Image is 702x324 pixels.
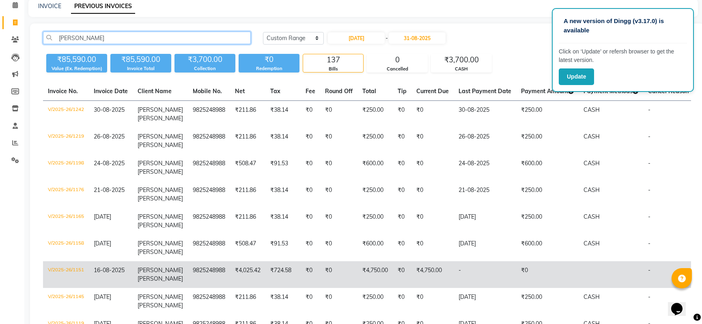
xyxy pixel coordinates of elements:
[516,288,579,315] td: ₹250.00
[301,261,320,288] td: ₹0
[559,47,687,64] p: Click on ‘Update’ or refersh browser to get the latest version.
[367,66,427,72] div: Cancelled
[516,234,579,261] td: ₹600.00
[648,160,650,167] span: -
[265,181,301,208] td: ₹38.14
[265,261,301,288] td: ₹724.58
[459,87,511,95] span: Last Payment Date
[648,213,650,220] span: -
[393,234,411,261] td: ₹0
[138,115,183,122] span: [PERSON_NAME]
[301,128,320,154] td: ₹0
[303,66,363,72] div: Bills
[230,101,265,128] td: ₹211.86
[454,181,516,208] td: 21-08-2025
[328,32,385,44] input: Start Date
[648,293,650,301] span: -
[584,133,600,140] span: CASH
[357,261,393,288] td: ₹4,750.00
[357,154,393,181] td: ₹600.00
[454,288,516,315] td: [DATE]
[516,154,579,181] td: ₹600.00
[138,133,183,140] span: [PERSON_NAME]
[174,65,235,72] div: Collection
[320,101,357,128] td: ₹0
[648,266,650,274] span: -
[239,65,299,72] div: Redemption
[357,101,393,128] td: ₹250.00
[265,234,301,261] td: ₹91.53
[265,208,301,234] td: ₹38.14
[393,261,411,288] td: ₹0
[564,17,682,35] p: A new version of Dingg (v3.17.0) is available
[110,65,171,72] div: Invoice Total
[357,128,393,154] td: ₹250.00
[454,128,516,154] td: 26-08-2025
[188,101,230,128] td: 9825248988
[411,101,454,128] td: ₹0
[43,154,89,181] td: V/2025-26/1198
[138,213,183,220] span: [PERSON_NAME]
[301,288,320,315] td: ₹0
[416,87,449,95] span: Current Due
[516,128,579,154] td: ₹250.00
[94,293,111,301] span: [DATE]
[230,234,265,261] td: ₹508.47
[398,87,407,95] span: Tip
[301,181,320,208] td: ₹0
[303,54,363,66] div: 137
[357,288,393,315] td: ₹250.00
[188,154,230,181] td: 9825248988
[411,288,454,315] td: ₹0
[516,101,579,128] td: ₹250.00
[138,302,183,309] span: [PERSON_NAME]
[584,240,600,247] span: CASH
[431,66,491,72] div: CASH
[94,186,125,194] span: 21-08-2025
[43,208,89,234] td: V/2025-26/1165
[393,288,411,315] td: ₹0
[320,288,357,315] td: ₹0
[362,87,376,95] span: Total
[516,181,579,208] td: ₹250.00
[138,186,183,194] span: [PERSON_NAME]
[454,101,516,128] td: 30-08-2025
[138,248,183,256] span: [PERSON_NAME]
[357,181,393,208] td: ₹250.00
[239,54,299,65] div: ₹0
[138,293,183,301] span: [PERSON_NAME]
[668,292,694,316] iframe: chat widget
[584,186,600,194] span: CASH
[454,261,516,288] td: -
[138,275,183,282] span: [PERSON_NAME]
[188,261,230,288] td: 9825248988
[411,208,454,234] td: ₹0
[230,288,265,315] td: ₹211.86
[357,234,393,261] td: ₹600.00
[320,234,357,261] td: ₹0
[301,101,320,128] td: ₹0
[431,54,491,66] div: ₹3,700.00
[43,181,89,208] td: V/2025-26/1176
[411,234,454,261] td: ₹0
[94,133,125,140] span: 26-08-2025
[138,222,183,229] span: [PERSON_NAME]
[301,208,320,234] td: ₹0
[320,261,357,288] td: ₹0
[357,208,393,234] td: ₹250.00
[230,261,265,288] td: ₹4,025.42
[301,234,320,261] td: ₹0
[188,288,230,315] td: 9825248988
[516,208,579,234] td: ₹250.00
[188,234,230,261] td: 9825248988
[648,106,650,113] span: -
[43,128,89,154] td: V/2025-26/1219
[411,261,454,288] td: ₹4,750.00
[265,288,301,315] td: ₹38.14
[193,87,222,95] span: Mobile No.
[38,2,61,10] a: INVOICE
[43,101,89,128] td: V/2025-26/1242
[411,154,454,181] td: ₹0
[94,213,111,220] span: [DATE]
[559,68,594,85] button: Update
